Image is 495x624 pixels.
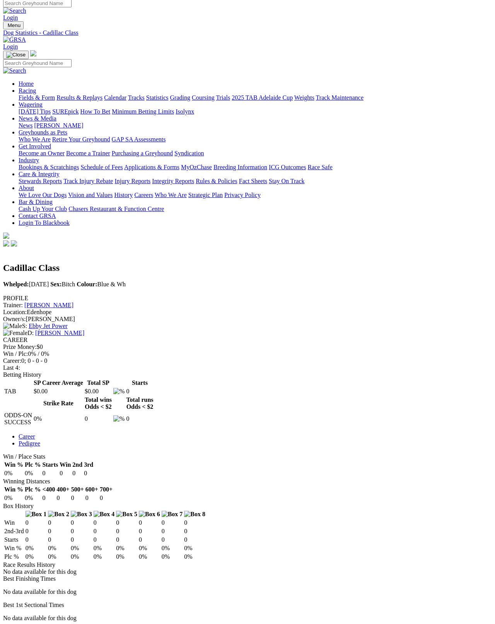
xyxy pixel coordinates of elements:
[126,396,154,411] th: Total runs Odds < $2
[3,615,492,622] p: No data available for this dog
[93,519,115,527] td: 0
[4,536,24,544] td: Starts
[3,240,9,247] img: facebook.svg
[188,192,223,198] a: Strategic Plan
[25,519,47,527] td: 0
[138,519,160,527] td: 0
[19,178,62,184] a: Stewards Reports
[316,94,364,101] a: Track Maintenance
[71,494,84,502] td: 0
[232,94,293,101] a: 2025 TAB Adelaide Cup
[3,453,492,460] div: Win / Place Stats
[25,536,47,544] td: 0
[184,511,205,518] img: Box 8
[4,486,24,493] th: Win %
[72,469,83,477] td: 0
[19,440,40,447] a: Pedigree
[19,136,51,143] a: Who We Are
[3,561,492,568] div: Race Results History
[42,469,58,477] td: 0
[35,330,84,336] a: [PERSON_NAME]
[24,494,41,502] td: 0%
[93,527,115,535] td: 0
[3,316,492,323] div: [PERSON_NAME]
[3,330,34,336] span: D:
[3,568,492,575] div: No data available for this dog
[19,219,70,226] a: Login To Blackbook
[48,511,69,518] img: Box 2
[138,536,160,544] td: 0
[184,544,206,552] td: 0%
[116,544,138,552] td: 0%
[104,94,126,101] a: Calendar
[134,192,153,198] a: Careers
[68,206,164,212] a: Chasers Restaurant & Function Centre
[3,281,29,287] b: Whelped:
[99,494,113,502] td: 0
[3,323,27,329] span: S:
[34,122,83,129] a: [PERSON_NAME]
[19,94,55,101] a: Fields & Form
[24,302,73,308] a: [PERSON_NAME]
[48,527,70,535] td: 0
[19,150,65,156] a: Become an Owner
[93,536,115,544] td: 0
[48,544,70,552] td: 0%
[48,536,70,544] td: 0
[138,553,160,561] td: 0%
[224,192,261,198] a: Privacy Policy
[269,164,306,170] a: ICG Outcomes
[84,469,94,477] td: 0
[128,94,145,101] a: Tracks
[77,281,97,287] b: Colour:
[269,178,304,184] a: Stay On Track
[29,323,67,329] a: Ebby Jet Power
[19,192,492,199] div: About
[3,343,492,350] div: $0
[59,461,71,469] th: Win
[19,192,67,198] a: We Love Our Dogs
[3,309,27,315] span: Location:
[170,94,190,101] a: Grading
[116,527,138,535] td: 0
[59,469,71,477] td: 0
[19,115,56,122] a: News & Media
[8,22,20,28] span: Menu
[3,7,26,14] img: Search
[161,536,183,544] td: 0
[3,233,9,239] img: logo-grsa-white.png
[3,309,492,316] div: Edenhope
[19,136,492,143] div: Greyhounds as Pets
[25,553,47,561] td: 0%
[4,469,24,477] td: 0%
[77,281,126,287] span: Blue & Wh
[161,519,183,527] td: 0
[213,164,267,170] a: Breeding Information
[84,379,112,387] th: Total SP
[52,136,110,143] a: Retire Your Greyhound
[174,150,204,156] a: Syndication
[4,461,24,469] th: Win %
[184,519,206,527] td: 0
[19,185,34,191] a: About
[3,21,24,29] button: Toggle navigation
[192,94,215,101] a: Coursing
[176,108,194,115] a: Isolynx
[50,281,75,287] span: Bitch
[48,553,70,561] td: 0%
[196,178,237,184] a: Rules & Policies
[113,415,125,422] img: %
[42,486,55,493] th: <400
[116,536,138,544] td: 0
[48,519,70,527] td: 0
[114,178,150,184] a: Injury Reports
[19,164,79,170] a: Bookings & Scratchings
[124,164,179,170] a: Applications & Forms
[3,575,492,582] div: Best Finishing Times
[181,164,212,170] a: MyOzChase
[4,544,24,552] td: Win %
[3,29,492,36] a: Dog Statistics - Cadillac Class
[3,51,29,59] button: Toggle navigation
[3,343,37,350] span: Prize Money:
